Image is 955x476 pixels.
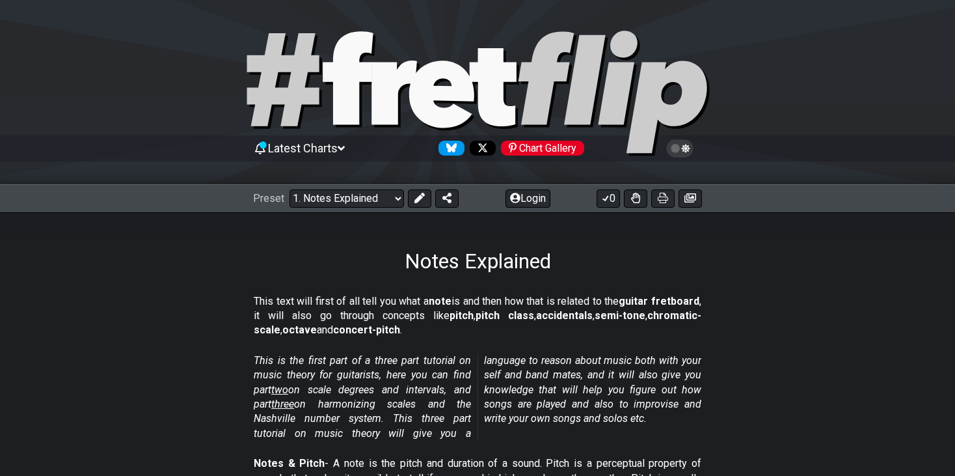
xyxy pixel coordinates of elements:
[405,249,551,273] h1: Notes Explained
[253,192,284,204] span: Preset
[679,189,702,208] button: Create image
[595,309,645,322] strong: semi-tone
[505,189,550,208] button: Login
[408,189,431,208] button: Edit Preset
[651,189,675,208] button: Print
[282,324,317,336] strong: octave
[624,189,647,208] button: Toggle Dexterity for all fretkits
[429,295,451,307] strong: note
[597,189,620,208] button: 0
[333,324,400,336] strong: concert-pitch
[450,309,474,322] strong: pitch
[254,294,701,338] p: This text will first of all tell you what a is and then how that is related to the , it will also...
[501,141,584,156] div: Chart Gallery
[536,309,593,322] strong: accidentals
[254,457,325,469] strong: Notes & Pitch
[254,354,701,440] em: This is the first part of a three part tutorial on music theory for guitarists, here you can find...
[619,295,699,307] strong: guitar fretboard
[271,384,288,396] span: two
[476,309,534,322] strong: pitch class
[496,141,584,156] a: #fretflip at Pinterest
[433,141,464,156] a: Follow #fretflip at Bluesky
[673,143,688,154] span: Toggle light / dark theme
[268,141,338,155] span: Latest Charts
[464,141,496,156] a: Follow #fretflip at X
[435,189,459,208] button: Share Preset
[271,398,294,410] span: three
[289,189,404,208] select: Preset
